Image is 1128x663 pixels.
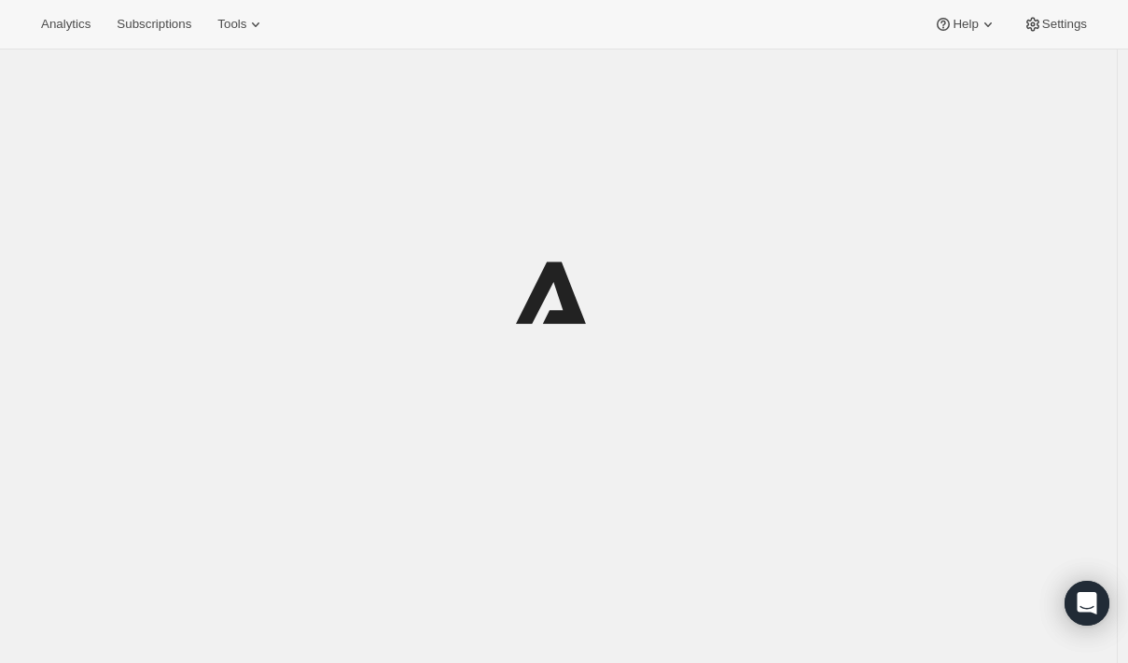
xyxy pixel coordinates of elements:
span: Analytics [41,17,91,32]
span: Subscriptions [117,17,191,32]
button: Help [923,11,1008,37]
button: Settings [1012,11,1098,37]
span: Help [953,17,978,32]
span: Tools [217,17,246,32]
button: Tools [206,11,276,37]
div: Open Intercom Messenger [1065,581,1109,626]
button: Subscriptions [105,11,202,37]
button: Analytics [30,11,102,37]
span: Settings [1042,17,1087,32]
